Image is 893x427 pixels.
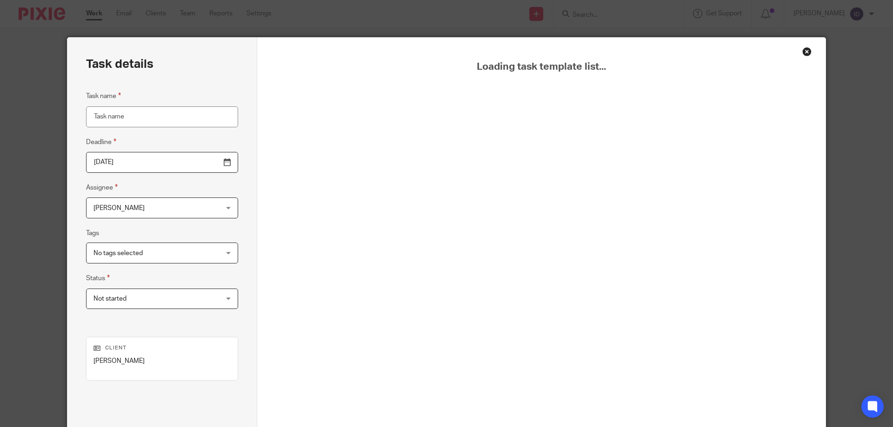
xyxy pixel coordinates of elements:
span: Loading task template list... [280,61,803,73]
div: Close this dialog window [802,47,812,56]
label: Tags [86,229,99,238]
p: [PERSON_NAME] [93,356,231,366]
input: Task name [86,106,238,127]
label: Assignee [86,182,118,193]
span: Not started [93,296,127,302]
label: Deadline [86,137,116,147]
input: Pick a date [86,152,238,173]
span: No tags selected [93,250,143,256]
p: Client [93,344,231,352]
label: Task name [86,91,121,101]
label: Status [86,273,110,283]
span: [PERSON_NAME] [93,205,145,211]
h2: Task details [86,56,153,72]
